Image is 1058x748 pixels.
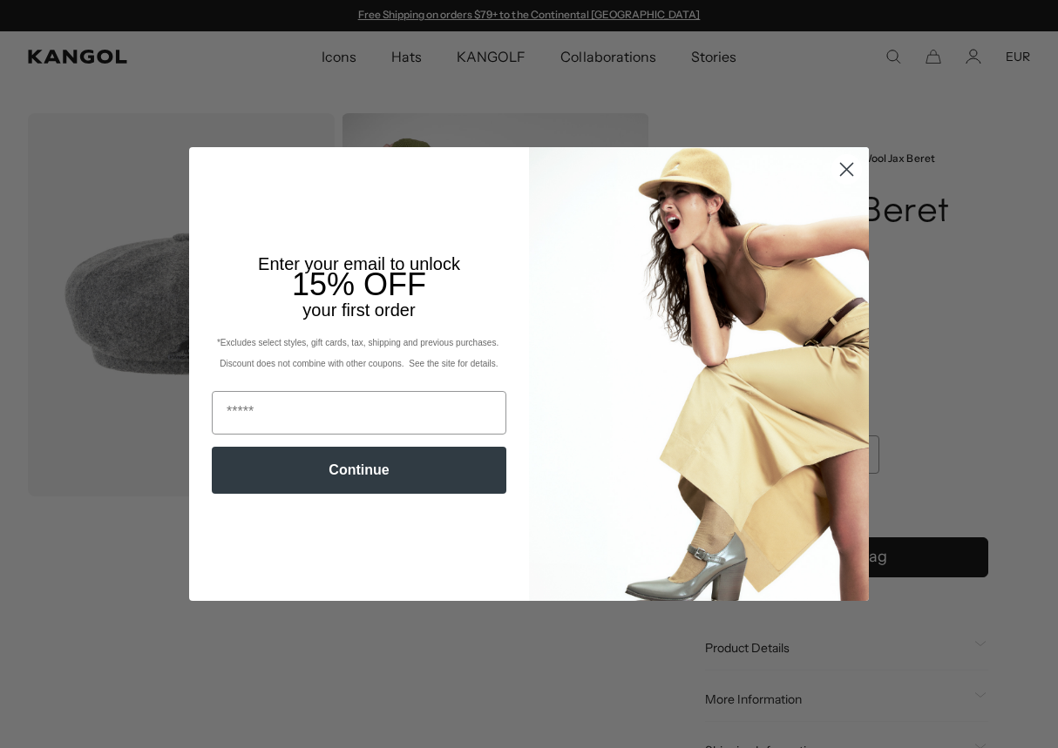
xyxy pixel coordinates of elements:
[529,147,869,600] img: 93be19ad-e773-4382-80b9-c9d740c9197f.jpeg
[212,447,506,494] button: Continue
[302,300,415,320] span: your first order
[831,154,862,185] button: Close dialog
[217,338,501,368] span: *Excludes select styles, gift cards, tax, shipping and previous purchases. Discount does not comb...
[258,254,460,273] span: Enter your email to unlock
[292,266,426,302] span: 15% OFF
[212,391,506,435] input: Email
